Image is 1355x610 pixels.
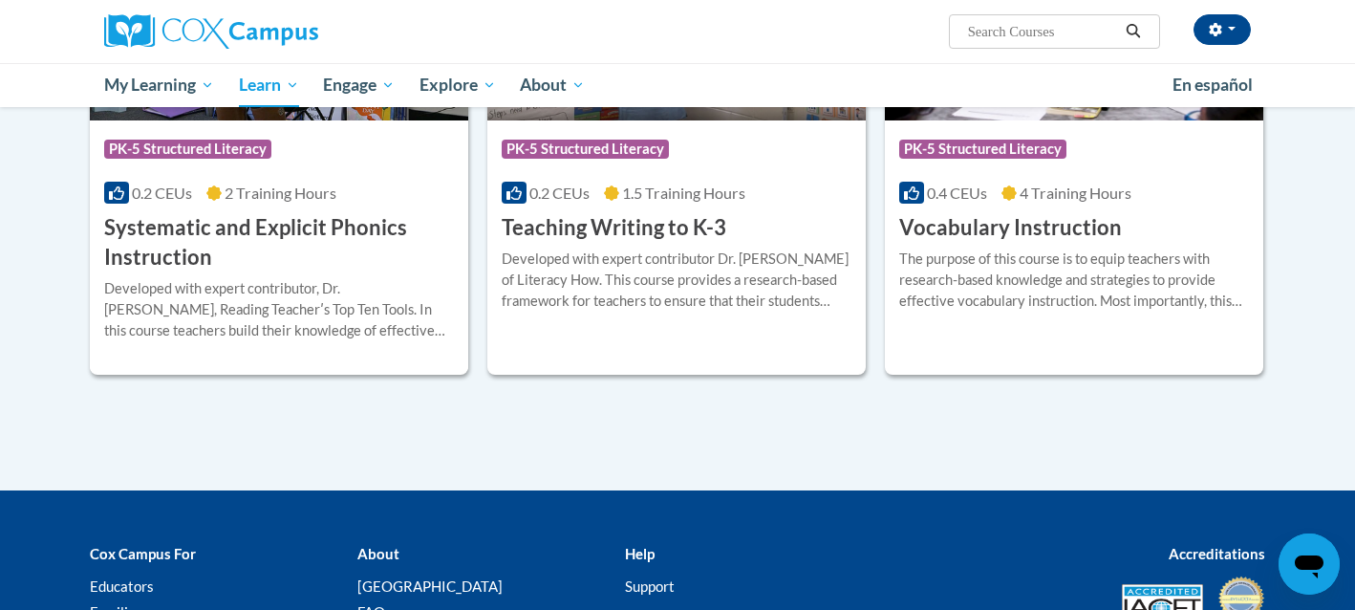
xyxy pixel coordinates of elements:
[104,14,467,49] a: Cox Campus
[323,74,395,97] span: Engage
[502,140,669,159] span: PK-5 Structured Literacy
[1169,545,1265,562] b: Accreditations
[927,184,987,202] span: 0.4 CEUs
[104,74,214,97] span: My Learning
[508,63,598,107] a: About
[311,63,407,107] a: Engage
[899,249,1249,312] div: The purpose of this course is to equip teachers with research-based knowledge and strategies to p...
[1119,20,1148,43] button: Search
[502,213,726,243] h3: Teaching Writing to K-3
[529,184,590,202] span: 0.2 CEUs
[226,63,312,107] a: Learn
[239,74,299,97] span: Learn
[1160,65,1265,105] a: En español
[90,545,196,562] b: Cox Campus For
[357,577,503,595] a: [GEOGRAPHIC_DATA]
[90,577,154,595] a: Educators
[622,184,745,202] span: 1.5 Training Hours
[104,213,454,272] h3: Systematic and Explicit Phonics Instruction
[1194,14,1251,45] button: Account Settings
[92,63,226,107] a: My Learning
[1279,534,1340,595] iframe: Button to launch messaging window
[966,20,1119,43] input: Search Courses
[899,140,1066,159] span: PK-5 Structured Literacy
[419,74,496,97] span: Explore
[899,213,1122,243] h3: Vocabulary Instruction
[357,545,399,562] b: About
[407,63,508,107] a: Explore
[1172,75,1253,95] span: En español
[75,63,1280,107] div: Main menu
[502,249,851,312] div: Developed with expert contributor Dr. [PERSON_NAME] of Literacy How. This course provides a resea...
[132,184,192,202] span: 0.2 CEUs
[625,577,675,595] a: Support
[225,184,336,202] span: 2 Training Hours
[1020,184,1131,202] span: 4 Training Hours
[104,14,318,49] img: Cox Campus
[520,74,585,97] span: About
[104,278,454,341] div: Developed with expert contributor, Dr. [PERSON_NAME], Reading Teacherʹs Top Ten Tools. In this co...
[625,545,655,562] b: Help
[104,140,271,159] span: PK-5 Structured Literacy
